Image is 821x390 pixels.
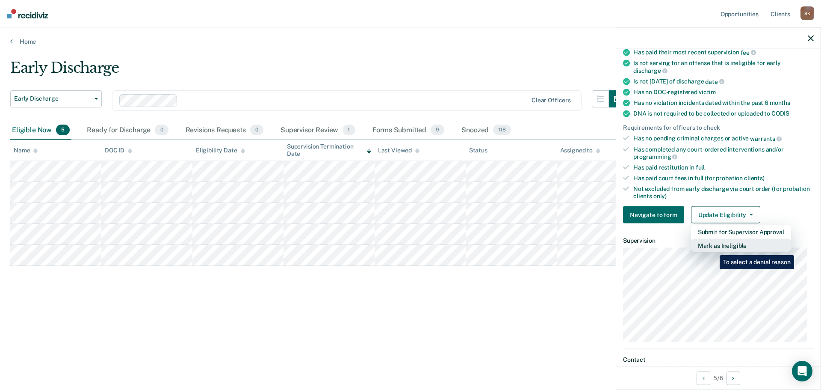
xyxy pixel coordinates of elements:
span: 1 [343,125,355,136]
div: Status [469,147,487,154]
span: full [696,164,705,171]
div: Not excluded from early discharge via court order (for probation clients [633,185,814,199]
button: Update Eligibility [691,206,760,223]
div: DNA is not required to be collected or uploaded to [633,110,814,117]
span: programming [633,153,677,160]
div: Has paid restitution in [633,164,814,171]
span: only) [653,192,667,199]
span: 118 [493,125,511,136]
div: S K [800,6,814,20]
div: Name [14,147,38,154]
dt: Contact [623,356,814,363]
div: DOC ID [105,147,132,154]
div: Ready for Discharge [85,121,170,140]
div: Assigned to [560,147,600,154]
span: 5 [56,125,70,136]
div: Has no DOC-registered [633,89,814,96]
span: 9 [431,125,444,136]
button: Next Opportunity [726,371,740,385]
div: Clear officers [532,97,571,104]
img: Recidiviz [7,9,48,18]
div: Is not serving for an offense that is ineligible for early [633,60,814,74]
div: Revisions Requests [184,121,265,140]
div: Requirements for officers to check [623,124,814,131]
span: discharge [633,67,667,74]
a: Navigate to form link [623,206,688,223]
span: clients) [744,174,765,181]
span: CODIS [771,110,789,117]
div: Eligibility Date [196,147,245,154]
dt: Supervision [623,237,814,244]
div: Open Intercom Messenger [792,361,812,381]
span: victim [699,89,716,95]
div: Is not [DATE] of discharge [633,77,814,85]
span: Early Discharge [14,95,91,102]
span: warrants [750,135,782,142]
div: Forms Submitted [371,121,446,140]
div: Has completed any court-ordered interventions and/or [633,146,814,160]
div: Has paid their most recent supervision [633,48,814,56]
span: 0 [155,125,168,136]
div: Eligible Now [10,121,71,140]
div: Has no violation incidents dated within the past 6 [633,99,814,107]
div: Has paid court fees in full (for probation [633,174,814,182]
span: date [705,78,724,85]
div: Early Discharge [10,59,626,83]
div: Last Viewed [378,147,419,154]
span: months [770,99,790,106]
div: 5 / 6 [616,366,821,389]
button: Navigate to form [623,206,684,223]
a: Home [10,38,811,45]
span: fee [741,49,756,56]
div: Supervisor Review [279,121,357,140]
div: Supervision Termination Date [287,143,371,158]
span: 0 [250,125,263,136]
button: Previous Opportunity [697,371,710,385]
button: Submit for Supervisor Approval [691,225,791,239]
button: Mark as Ineligible [691,239,791,253]
div: Has no pending criminal charges or active [633,135,814,143]
div: Snoozed [460,121,513,140]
